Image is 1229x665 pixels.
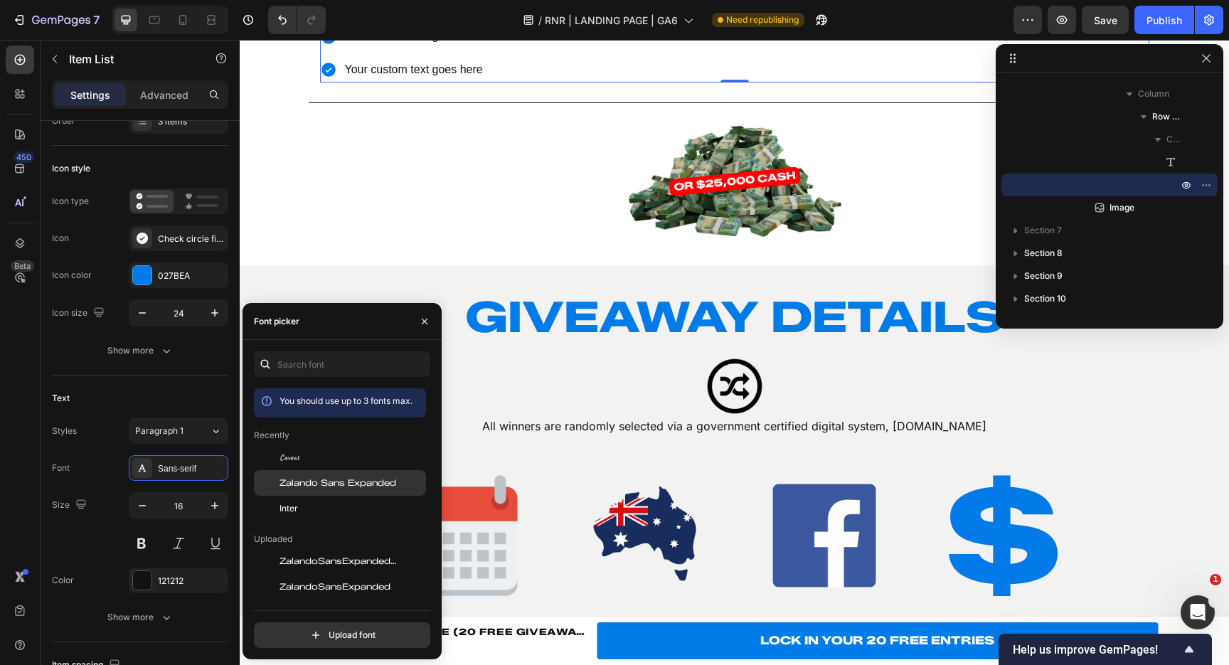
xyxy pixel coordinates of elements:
div: Rich Text Editor. Editing area: main [103,18,245,43]
div: Icon size [52,304,107,323]
span: Image [1110,201,1134,215]
span: Save [1094,14,1117,26]
p: Item List [69,50,190,68]
iframe: Design area [240,40,1229,665]
span: ZalandoSansExpanded [280,580,390,593]
div: Upload font [309,628,376,642]
div: Icon style [52,162,90,175]
div: LOCK IN YOUR 20 FREE ENTRIES [521,591,755,612]
div: Order [52,115,75,127]
img: gempages_552734377247769578-4e4a4ec3-b4c2-44c7-bdd1-68b0212cc0c1.png [319,409,492,582]
span: Section 9 [1024,269,1063,283]
p: Recently [254,429,289,442]
span: You should use up to 3 fonts max. [280,395,413,406]
p: Uploaded [254,533,292,546]
div: 121212 [158,575,225,587]
img: gempages_552734377247769578-e777a0e0-6ab0-40e1-8baf-9634fb842590.png [498,409,671,582]
div: Check circle filled [158,233,225,245]
div: Styles [52,425,77,437]
span: Caveat [280,451,299,464]
div: Font [52,462,70,474]
iframe: Intercom live chat [1181,595,1215,629]
button: Show more [52,338,228,363]
div: Icon type [52,195,89,208]
p: Settings [70,87,110,102]
p: Your custom text goes here [105,20,243,41]
span: ZalandoSansExpanded-VariableFont_wght [280,555,398,568]
span: Zalando Sans Expanded [280,477,396,489]
span: Inter [280,502,298,515]
span: Column [1166,132,1181,147]
span: Row 1 col [1152,110,1181,124]
button: Upload font [254,622,430,648]
div: Publish [1146,13,1182,28]
div: Beta [11,260,34,272]
div: Show more [107,344,174,358]
button: Show survey - Help us improve GemPages! [1013,641,1198,658]
h2: $ [677,409,851,583]
p: All winners are randomly selected via a government certified digital system, [DOMAIN_NAME] [70,376,920,397]
button: Show more [52,605,228,630]
button: Paragraph 1 [129,418,228,444]
button: Save [1082,6,1129,34]
span: / [538,13,542,28]
span: Paragraph 1 [135,425,183,437]
span: RNR | LANDING PAGE | GA6 [545,13,678,28]
div: Icon [52,232,69,245]
button: LOCK IN YOUR 20 FREE ENTRIES [357,582,918,620]
input: Search font [254,351,430,377]
div: Sans-serif [158,462,225,475]
h2: GIVEAWAY DETAILS [68,248,922,307]
img: gempages_552734377247769578-added18f-37f3-4281-89a7-85b3608a2aca.png [388,86,602,197]
span: Section 8 [1024,246,1063,260]
div: 450 [14,151,34,163]
p: 7 [93,11,100,28]
div: Show more [107,610,174,624]
div: 3 items [158,115,225,128]
img: gempages_552734377247769578-d141a79f-9bdb-4ad6-883e-ff9d074ab1c2.png [139,409,313,582]
div: Font picker [254,315,299,328]
div: Color [52,574,74,587]
div: 027BEA [158,270,225,282]
div: Size [52,496,90,515]
button: Publish [1134,6,1194,34]
img: gempages_552734377247769578-aa64711d-e311-45dd-89a5-00093d1d621d.png [467,318,523,375]
span: Column [1138,87,1169,101]
button: 7 [6,6,106,34]
span: Need republishing [726,14,799,26]
div: Text [52,392,70,405]
span: 1 [1210,574,1221,585]
p: Advanced [140,87,188,102]
div: Icon color [52,269,92,282]
div: Undo/Redo [268,6,326,34]
span: Section 7 [1024,223,1062,238]
span: Help us improve GemPages! [1013,643,1181,656]
span: Section 10 [1024,292,1066,306]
